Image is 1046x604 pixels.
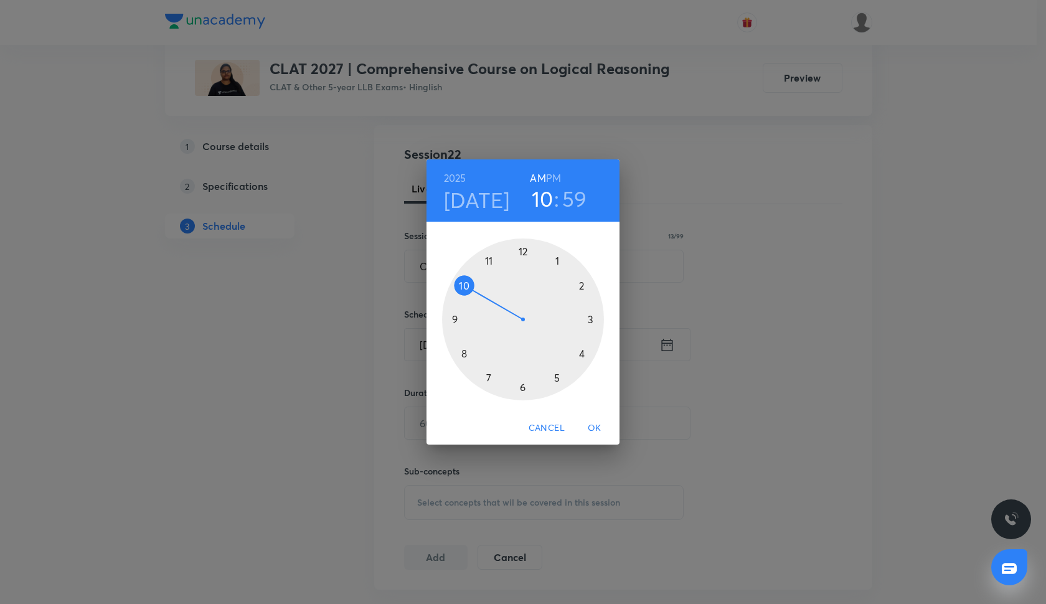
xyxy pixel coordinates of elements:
button: 2025 [444,169,466,187]
button: 10 [532,186,554,212]
button: Cancel [524,417,570,440]
button: PM [546,169,561,187]
span: OK [580,420,610,436]
h3: : [554,186,559,212]
button: 59 [562,186,587,212]
button: OK [575,417,615,440]
button: AM [530,169,545,187]
span: Cancel [529,420,565,436]
button: [DATE] [444,187,510,213]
